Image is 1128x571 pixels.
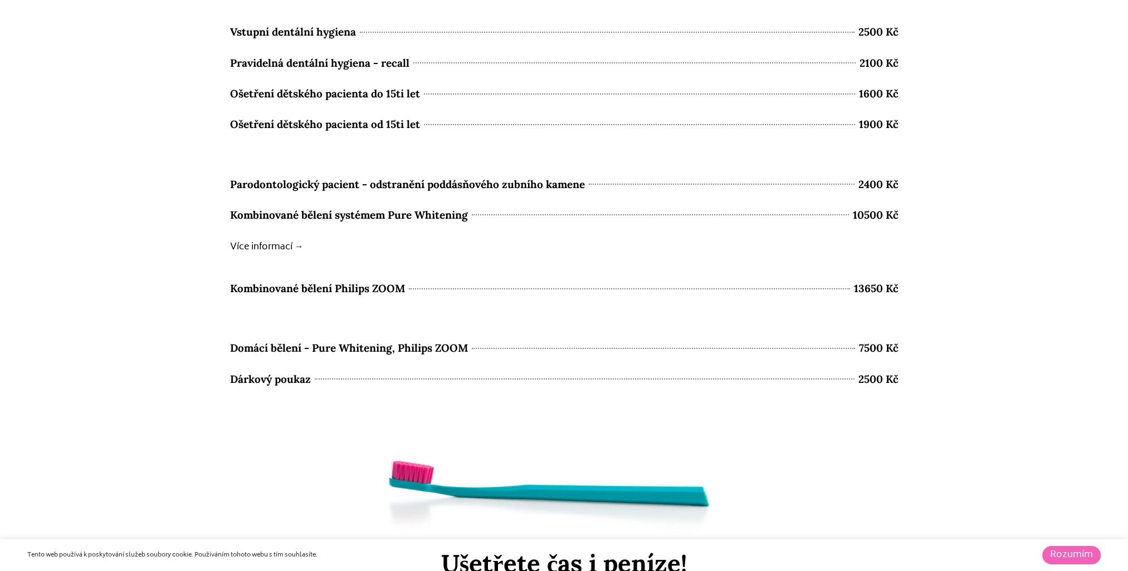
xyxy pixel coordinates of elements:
[230,115,899,169] a: Ošetření dětského pacienta od 15ti let 1900 Kč
[230,22,899,47] a: Vstupní dentální hygiena 2500 Kč
[230,279,405,298] span: Kombinované bělení Philips ZOOM
[859,338,899,358] span: 7500 Kč
[853,205,899,225] span: 10500 Kč
[858,370,899,389] span: 2500 Kč
[230,239,304,255] b: Více informací →
[230,84,420,104] span: Ošetření dětského pacienta do 15ti let
[1042,546,1101,564] a: Rozumím
[27,550,779,560] div: Tento web používá k poskytování služeb soubory cookie. Používáním tohoto webu s tím souhlasíte.
[230,279,899,333] a: Kombinované bělení Philips ZOOM 13650 Kč
[230,53,409,73] span: Pravidelná dentální hygiena - recall
[230,84,899,109] a: Ošetření dětského pacienta do 15ti let 1600 Kč
[859,115,899,134] span: 1900 Kč
[860,53,899,73] span: 2100 Kč
[854,279,899,298] span: 13650 Kč
[858,22,899,42] span: 2500 Kč
[230,338,899,363] a: Domácí bělení - Pure Whitening, Philips ZOOM 7500 Kč
[230,205,899,273] a: Kombinované bělení systémem Pure Whitening 10500 Kč Více informací →
[230,370,899,424] a: Dárkový poukaz 2500 Kč
[230,22,356,42] span: Vstupní dentální hygiena
[230,115,420,134] span: Ošetření dětského pacienta od 15ti let
[230,175,585,194] span: Parodontologický pacient - odstranění poddásňového zubního kamene
[230,53,899,78] a: Pravidelná dentální hygiena - recall 2100 Kč
[859,84,899,104] span: 1600 Kč
[858,175,899,194] span: 2400 Kč
[230,370,311,389] span: Dárkový poukaz
[230,338,468,358] span: Domácí bělení - Pure Whitening, Philips ZOOM
[230,175,899,200] a: Parodontologický pacient - odstranění poddásňového zubního kamene 2400 Kč
[230,205,468,225] span: Kombinované bělení systémem Pure Whitening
